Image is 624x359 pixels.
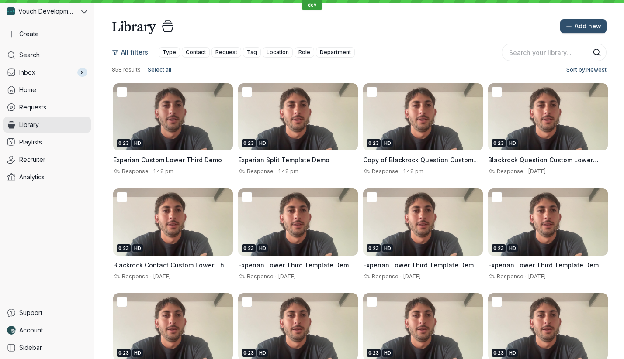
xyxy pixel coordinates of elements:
[3,82,91,98] a: Home
[112,45,153,59] button: All filters
[117,244,131,252] div: 0:23
[19,173,45,181] span: Analytics
[488,261,608,270] h3: Experian Lower Third Template Demo (Blue)
[117,349,131,357] div: 0:23
[19,308,42,317] span: Support
[3,134,91,150] a: Playlists
[320,48,351,57] span: Department
[563,65,607,75] button: Sort by:Newest
[120,273,149,280] span: Response
[238,261,354,277] span: Experian Lower Third Template Demo (Magenta)
[132,244,143,252] div: HD
[523,168,528,175] span: ·
[382,349,393,357] div: HD
[3,340,91,356] a: Sidebar
[19,51,40,59] span: Search
[121,48,148,57] span: All filters
[242,139,256,147] div: 0:23
[488,156,608,164] h3: Blackrock Question Custom Lower Third Demo
[403,168,423,174] span: 1:48 pm
[367,349,381,357] div: 0:23
[153,168,173,174] span: 1:48 pm
[370,273,399,280] span: Response
[363,261,483,270] h3: Experian Lower Third Template Demo (Purple)
[19,85,36,94] span: Home
[238,261,358,270] h3: Experian Lower Third Template Demo (Magenta)
[267,48,289,57] span: Location
[502,44,607,61] input: Search your library...
[113,261,233,270] h3: Blackrock Contact Custom Lower Third Demo
[278,273,296,280] span: [DATE]
[3,99,91,115] a: Requests
[186,48,206,57] span: Contact
[257,244,268,252] div: HD
[113,261,232,277] span: Blackrock Contact Custom Lower Third Demo
[3,65,91,80] a: Inbox9
[7,326,16,335] img: Nathan Weinstock avatar
[19,68,35,77] span: Inbox
[367,244,381,252] div: 0:23
[112,66,141,73] span: 858 results
[182,47,210,58] button: Contact
[298,48,310,57] span: Role
[163,48,176,57] span: Type
[3,3,79,19] div: Vouch Development Team
[382,139,393,147] div: HD
[132,139,143,147] div: HD
[363,156,483,164] h3: Copy of Blackrock Question Custom Lower Third Demo
[523,273,528,280] span: ·
[593,48,601,57] button: Search
[363,156,479,172] span: Copy of Blackrock Question Custom Lower Third Demo
[278,168,298,174] span: 1:48 pm
[488,156,599,172] span: Blackrock Question Custom Lower Third Demo
[566,65,607,74] span: Sort by: Newest
[113,156,222,164] span: Experian Custom Lower Third Demo
[18,7,74,16] span: Vouch Development Team
[245,168,274,174] span: Response
[144,65,175,75] button: Select all
[3,152,91,168] a: Recruiter
[19,155,45,164] span: Recruiter
[112,17,156,35] h1: Library
[211,47,241,58] button: Request
[257,139,268,147] div: HD
[560,19,607,33] button: Add new
[3,322,91,338] a: Nathan Weinstock avatarAccount
[132,349,143,357] div: HD
[242,349,256,357] div: 0:23
[149,273,153,280] span: ·
[77,68,87,77] div: 9
[3,3,91,19] button: Vouch Development Team avatarVouch Development Team
[528,273,546,280] span: [DATE]
[382,244,393,252] div: HD
[274,273,278,280] span: ·
[3,26,91,42] button: Create
[243,47,261,58] button: Tag
[3,117,91,133] a: Library
[238,156,329,164] span: Experian Split Template Demo
[575,22,601,31] span: Add new
[19,343,42,352] span: Sidebar
[247,48,257,57] span: Tag
[367,139,381,147] div: 0:23
[528,168,546,174] span: [DATE]
[403,273,421,280] span: [DATE]
[149,168,153,175] span: ·
[242,244,256,252] div: 0:23
[19,30,39,38] span: Create
[370,168,399,174] span: Response
[507,349,518,357] div: HD
[3,169,91,185] a: Analytics
[245,273,274,280] span: Response
[117,139,131,147] div: 0:23
[488,261,604,277] span: Experian Lower Third Template Demo (Blue)
[19,103,46,112] span: Requests
[3,47,91,63] a: Search
[507,244,518,252] div: HD
[492,244,506,252] div: 0:23
[363,261,479,277] span: Experian Lower Third Template Demo (Purple)
[159,47,180,58] button: Type
[148,65,171,74] span: Select all
[492,139,506,147] div: 0:23
[495,168,523,174] span: Response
